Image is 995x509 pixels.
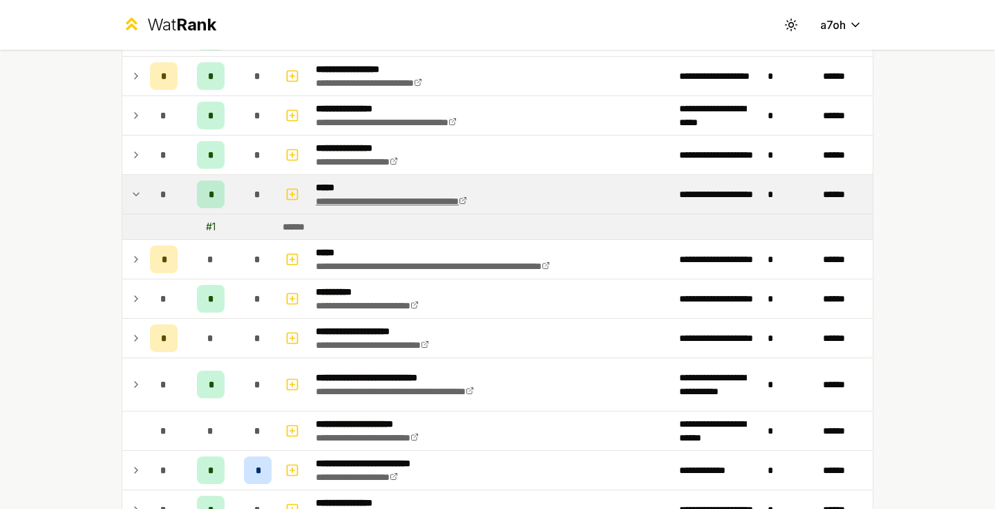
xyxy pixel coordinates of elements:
[176,15,216,35] span: Rank
[809,12,873,37] button: a7oh
[122,14,216,36] a: WatRank
[206,220,216,234] div: # 1
[147,14,216,36] div: Wat
[820,17,846,33] span: a7oh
